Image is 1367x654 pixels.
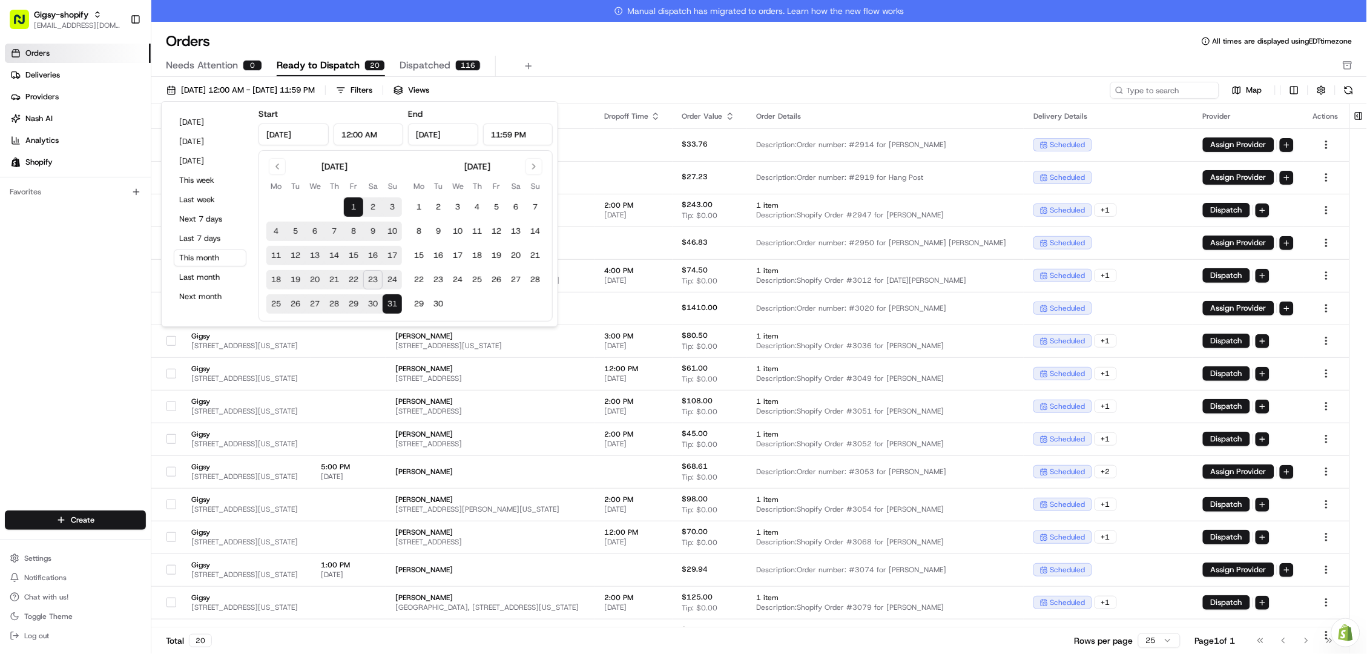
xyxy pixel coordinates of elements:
[97,233,199,254] a: 💻API Documentation
[756,495,1014,504] span: 1 item
[467,222,487,241] button: 11
[286,246,305,265] button: 12
[1340,82,1357,99] button: Refresh
[1095,203,1117,217] div: + 1
[174,211,246,228] button: Next 7 days
[11,157,21,167] img: Shopify logo
[1050,173,1085,182] span: scheduled
[102,239,112,248] div: 💻
[1050,467,1085,477] span: scheduled
[1203,530,1250,544] button: Dispatch
[506,197,525,217] button: 6
[467,180,487,193] th: Thursday
[487,270,506,289] button: 26
[682,407,718,417] span: Tip: $0.00
[5,510,146,530] button: Create
[682,440,718,449] span: Tip: $0.00
[756,504,1014,514] span: Description: Shopify Order #3054 for [PERSON_NAME]
[604,527,663,537] span: 12:00 PM
[682,331,708,340] span: $80.50
[107,187,132,197] span: [DATE]
[756,111,1014,121] div: Order Details
[506,270,525,289] button: 27
[682,200,713,210] span: $243.00
[305,294,324,314] button: 27
[395,537,585,547] span: [STREET_ADDRESS]
[1247,85,1262,96] span: Map
[188,154,220,169] button: See all
[1203,497,1250,512] button: Dispatch
[1050,205,1085,215] span: scheduled
[5,627,146,644] button: Log out
[604,331,663,341] span: 3:00 PM
[525,270,545,289] button: 28
[1213,36,1352,46] span: All times are displayed using EDT timezone
[1050,336,1085,346] span: scheduled
[344,180,363,193] th: Friday
[324,294,344,314] button: 28
[286,270,305,289] button: 19
[5,589,146,606] button: Chat with us!
[364,60,385,71] div: 20
[34,8,88,21] button: Gigsy-shopify
[455,60,481,71] div: 116
[363,270,383,289] button: 23
[756,266,1014,276] span: 1 item
[191,439,301,449] span: [STREET_ADDRESS][US_STATE]
[114,237,194,249] span: API Documentation
[191,364,301,374] span: Gigsy
[448,180,467,193] th: Wednesday
[682,429,708,438] span: $45.00
[286,222,305,241] button: 5
[756,303,1014,313] span: Description: Order number: #3020 for [PERSON_NAME]
[363,197,383,217] button: 2
[682,139,708,149] span: $33.76
[120,267,147,276] span: Pylon
[5,5,125,34] button: Gigsy-shopify[EMAIL_ADDRESS][DOMAIN_NAME]
[604,495,663,504] span: 2:00 PM
[174,269,246,286] button: Last month
[682,505,718,515] span: Tip: $0.00
[604,374,663,383] span: [DATE]
[259,124,329,145] input: Date
[604,397,663,406] span: 2:00 PM
[682,342,718,351] span: Tip: $0.00
[1203,399,1250,414] button: Dispatch
[604,504,663,514] span: [DATE]
[25,157,53,168] span: Shopify
[408,85,429,96] span: Views
[161,82,320,99] button: [DATE] 12:00 AM - [DATE] 11:59 PM
[321,462,376,472] span: 5:00 PM
[1203,137,1274,152] button: Assign Provider
[682,538,718,547] span: Tip: $0.00
[321,560,376,570] span: 1:00 PM
[682,396,713,406] span: $108.00
[7,233,97,254] a: 📗Knowledge Base
[1033,111,1184,121] div: Delivery Details
[24,631,49,641] span: Log out
[388,82,435,99] button: Views
[269,158,286,175] button: Go to previous month
[191,462,301,472] span: Gigsy
[1050,271,1085,280] span: scheduled
[409,246,429,265] button: 15
[395,397,585,406] span: [PERSON_NAME]
[756,527,1014,537] span: 1 item
[305,180,324,193] th: Wednesday
[25,113,53,124] span: Nash AI
[324,270,344,289] button: 21
[174,153,246,170] button: [DATE]
[166,31,210,51] h1: Orders
[525,246,545,265] button: 21
[24,553,51,563] span: Settings
[395,495,585,504] span: [PERSON_NAME]
[12,239,22,248] div: 📗
[191,560,301,570] span: Gigsy
[525,222,545,241] button: 14
[682,494,708,504] span: $98.00
[395,429,585,439] span: [PERSON_NAME]
[756,537,1014,547] span: Description: Shopify Order #3068 for [PERSON_NAME]
[682,111,737,121] div: Order Value
[604,537,663,547] span: [DATE]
